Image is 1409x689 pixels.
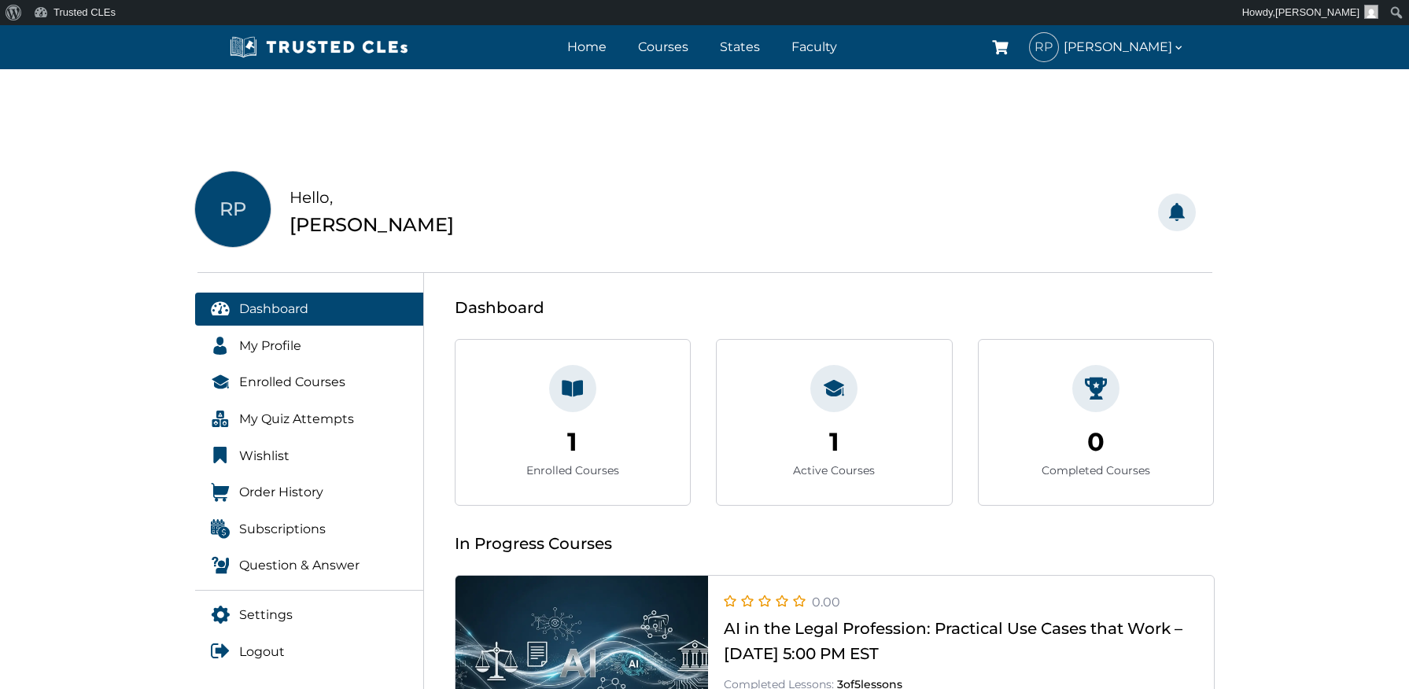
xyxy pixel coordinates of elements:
[195,403,424,436] a: My Quiz Attempts
[195,476,424,509] a: Order History
[195,440,424,473] a: Wishlist
[239,605,293,625] span: Settings
[829,422,839,462] div: 1
[1275,6,1359,18] span: [PERSON_NAME]
[239,482,323,503] span: Order History
[239,555,360,576] span: Question & Answer
[239,519,326,540] span: Subscriptions
[239,299,308,319] span: Dashboard
[225,35,413,59] img: Trusted CLEs
[239,372,345,392] span: Enrolled Courses
[563,35,610,58] a: Home
[455,531,1215,556] div: In Progress Courses
[195,293,424,326] a: Dashboard
[195,549,424,582] a: Question & Answer
[1030,33,1058,61] span: RP
[793,462,875,479] div: Active Courses
[1064,36,1185,57] span: [PERSON_NAME]
[239,409,354,429] span: My Quiz Attempts
[716,35,764,58] a: States
[1042,462,1150,479] div: Completed Courses
[787,35,841,58] a: Faculty
[239,642,285,662] span: Logout
[526,462,619,479] div: Enrolled Courses
[634,35,692,58] a: Courses
[567,422,577,462] div: 1
[195,171,271,247] span: RP
[195,599,424,632] a: Settings
[290,210,454,240] div: [PERSON_NAME]
[239,446,290,466] span: Wishlist
[290,185,454,210] div: Hello,
[195,513,424,546] a: Subscriptions
[1087,422,1105,462] div: 0
[195,636,424,669] a: Logout
[239,336,301,356] span: My Profile
[455,295,1215,320] div: Dashboard
[195,366,424,399] a: Enrolled Courses
[195,330,424,363] a: My Profile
